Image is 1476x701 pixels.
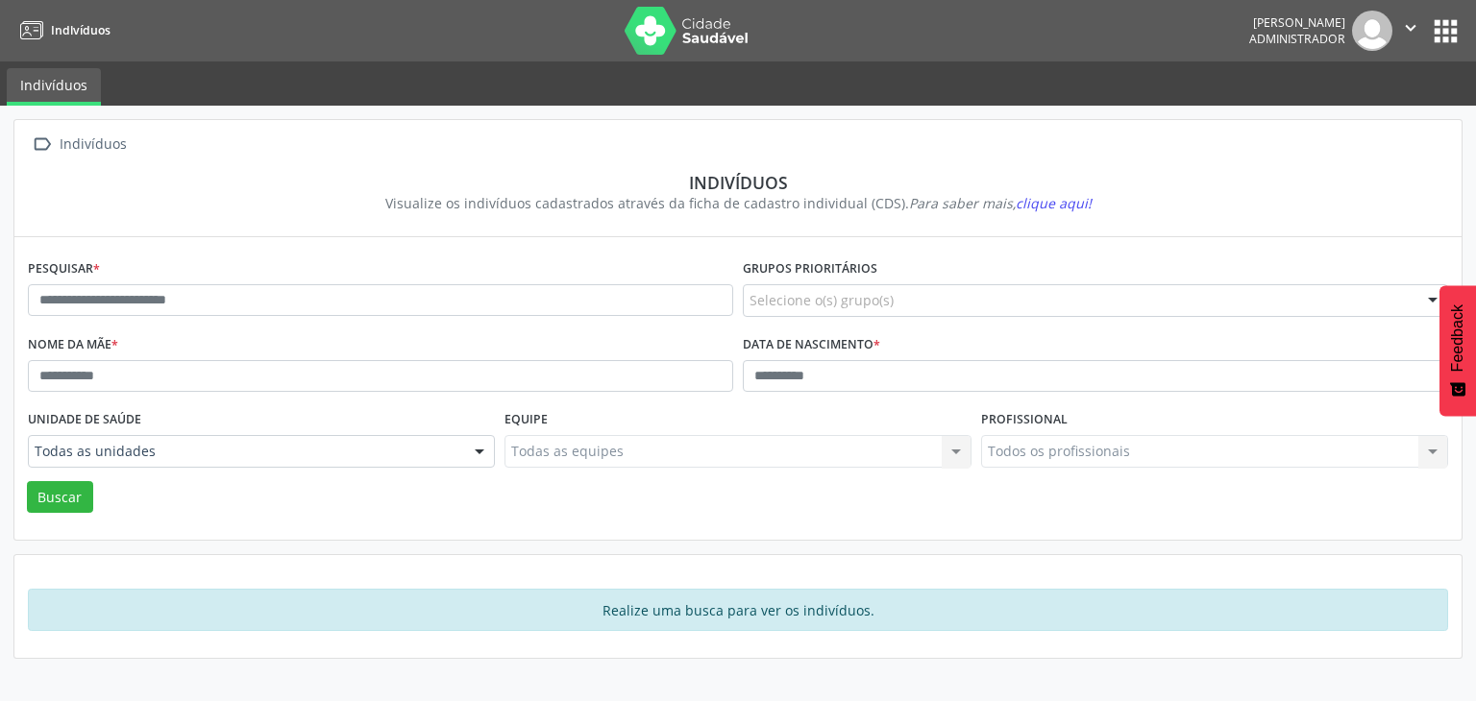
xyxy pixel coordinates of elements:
span: Indivíduos [51,22,111,38]
label: Unidade de saúde [28,405,141,435]
label: Data de nascimento [743,330,880,360]
span: Todas as unidades [35,442,455,461]
label: Profissional [981,405,1068,435]
a: Indivíduos [7,68,101,106]
div: Visualize os indivíduos cadastrados através da ficha de cadastro individual (CDS). [41,193,1435,213]
img: img [1352,11,1392,51]
div: [PERSON_NAME] [1249,14,1345,31]
button:  [1392,11,1429,51]
label: Pesquisar [28,254,100,284]
a:  Indivíduos [28,131,130,158]
span: Administrador [1249,31,1345,47]
i:  [1400,17,1421,38]
button: Feedback - Mostrar pesquisa [1439,285,1476,416]
span: clique aqui! [1016,194,1092,212]
label: Equipe [504,405,548,435]
label: Nome da mãe [28,330,118,360]
button: Buscar [27,481,93,514]
a: Indivíduos [13,14,111,46]
div: Indivíduos [56,131,130,158]
i: Para saber mais, [909,194,1092,212]
button: apps [1429,14,1463,48]
div: Realize uma busca para ver os indivíduos. [28,589,1448,631]
div: Indivíduos [41,172,1435,193]
span: Feedback [1449,304,1466,372]
label: Grupos prioritários [743,254,877,284]
i:  [28,131,56,158]
span: Selecione o(s) grupo(s) [750,290,894,310]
